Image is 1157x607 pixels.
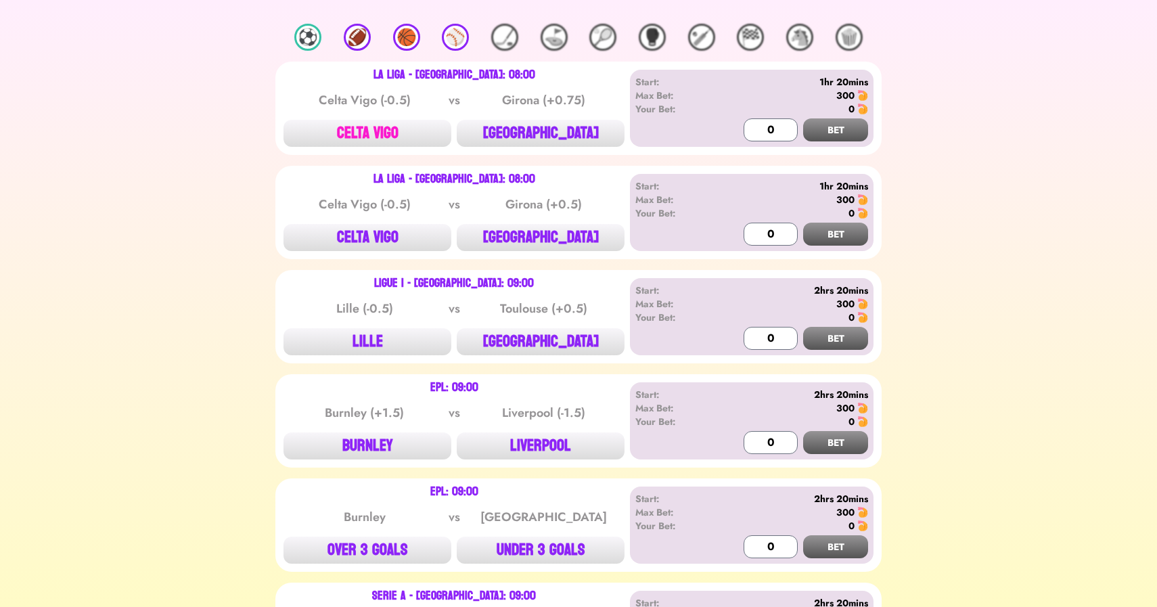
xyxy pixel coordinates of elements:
[296,91,433,110] div: Celta Vigo (-0.5)
[635,179,713,193] div: Start:
[635,102,713,116] div: Your Bet:
[283,120,451,147] button: CELTA VIGO
[848,206,855,220] div: 0
[857,416,868,427] img: 🍤
[283,537,451,564] button: OVER 3 GOALS
[803,431,868,454] button: BET
[836,193,855,206] div: 300
[857,403,868,413] img: 🍤
[635,519,713,533] div: Your Bet:
[446,195,463,214] div: vs
[475,403,612,422] div: Liverpool (-1.5)
[857,104,868,114] img: 🍤
[457,120,625,147] button: [GEOGRAPHIC_DATA]
[294,24,321,51] div: ⚽️
[430,487,478,497] div: EPL: 09:00
[635,284,713,297] div: Start:
[737,24,764,51] div: 🏁
[688,24,715,51] div: 🏏
[283,328,451,355] button: LILLE
[475,91,612,110] div: Girona (+0.75)
[639,24,666,51] div: 🥊
[635,415,713,428] div: Your Bet:
[475,508,612,526] div: [GEOGRAPHIC_DATA]
[283,224,451,251] button: CELTA VIGO
[857,298,868,309] img: 🍤
[836,505,855,519] div: 300
[836,24,863,51] div: 🍿
[836,401,855,415] div: 300
[635,311,713,324] div: Your Bet:
[836,297,855,311] div: 300
[635,297,713,311] div: Max Bet:
[857,507,868,518] img: 🍤
[430,382,478,393] div: EPL: 09:00
[635,206,713,220] div: Your Bet:
[393,24,420,51] div: 🏀
[635,388,713,401] div: Start:
[296,299,433,318] div: Lille (-0.5)
[296,403,433,422] div: Burnley (+1.5)
[857,520,868,531] img: 🍤
[713,284,868,297] div: 2hrs 20mins
[457,537,625,564] button: UNDER 3 GOALS
[446,508,463,526] div: vs
[803,223,868,246] button: BET
[803,327,868,350] button: BET
[475,299,612,318] div: Toulouse (+0.5)
[373,70,535,81] div: La Liga - [GEOGRAPHIC_DATA]: 08:00
[373,174,535,185] div: La Liga - [GEOGRAPHIC_DATA]: 08:00
[857,312,868,323] img: 🍤
[857,90,868,101] img: 🍤
[442,24,469,51] div: ⚾️
[848,311,855,324] div: 0
[857,194,868,205] img: 🍤
[848,415,855,428] div: 0
[296,195,433,214] div: Celta Vigo (-0.5)
[713,492,868,505] div: 2hrs 20mins
[635,401,713,415] div: Max Bet:
[635,89,713,102] div: Max Bet:
[786,24,813,51] div: 🐴
[803,535,868,558] button: BET
[446,299,463,318] div: vs
[446,91,463,110] div: vs
[457,328,625,355] button: [GEOGRAPHIC_DATA]
[446,403,463,422] div: vs
[457,432,625,459] button: LIVERPOOL
[475,195,612,214] div: Girona (+0.5)
[344,24,371,51] div: 🏈
[713,75,868,89] div: 1hr 20mins
[848,519,855,533] div: 0
[491,24,518,51] div: 🏒
[541,24,568,51] div: ⛳️
[296,508,433,526] div: Burnley
[857,208,868,219] img: 🍤
[713,388,868,401] div: 2hrs 20mins
[457,224,625,251] button: [GEOGRAPHIC_DATA]
[635,75,713,89] div: Start:
[713,179,868,193] div: 1hr 20mins
[635,193,713,206] div: Max Bet:
[836,89,855,102] div: 300
[848,102,855,116] div: 0
[803,118,868,141] button: BET
[635,505,713,519] div: Max Bet:
[589,24,616,51] div: 🎾
[283,432,451,459] button: BURNLEY
[372,591,536,602] div: Serie A - [GEOGRAPHIC_DATA]: 09:00
[635,492,713,505] div: Start:
[374,278,534,289] div: Ligue 1 - [GEOGRAPHIC_DATA]: 09:00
